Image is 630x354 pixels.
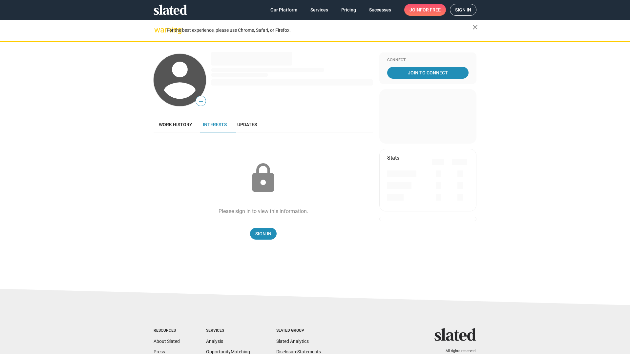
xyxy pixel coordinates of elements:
[276,328,321,333] div: Slated Group
[387,58,469,63] div: Connect
[270,4,297,16] span: Our Platform
[250,228,277,240] a: Sign In
[167,26,472,35] div: For the best experience, please use Chrome, Safari, or Firefox.
[206,339,223,344] a: Analysis
[450,4,476,16] a: Sign in
[247,162,280,195] mat-icon: lock
[387,67,469,79] a: Join To Connect
[364,4,396,16] a: Successes
[387,154,399,161] mat-card-title: Stats
[206,328,250,333] div: Services
[219,208,308,215] div: Please sign in to view this information.
[455,4,471,15] span: Sign in
[232,117,262,132] a: Updates
[203,122,227,127] span: Interests
[369,4,391,16] span: Successes
[198,117,232,132] a: Interests
[276,339,309,344] a: Slated Analytics
[196,97,206,106] span: —
[409,4,441,16] span: Join
[388,67,467,79] span: Join To Connect
[265,4,303,16] a: Our Platform
[154,339,180,344] a: About Slated
[336,4,361,16] a: Pricing
[471,23,479,31] mat-icon: close
[341,4,356,16] span: Pricing
[310,4,328,16] span: Services
[154,26,162,34] mat-icon: warning
[154,328,180,333] div: Resources
[404,4,446,16] a: Joinfor free
[305,4,333,16] a: Services
[154,117,198,132] a: Work history
[237,122,257,127] span: Updates
[159,122,192,127] span: Work history
[255,228,271,240] span: Sign In
[420,4,441,16] span: for free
